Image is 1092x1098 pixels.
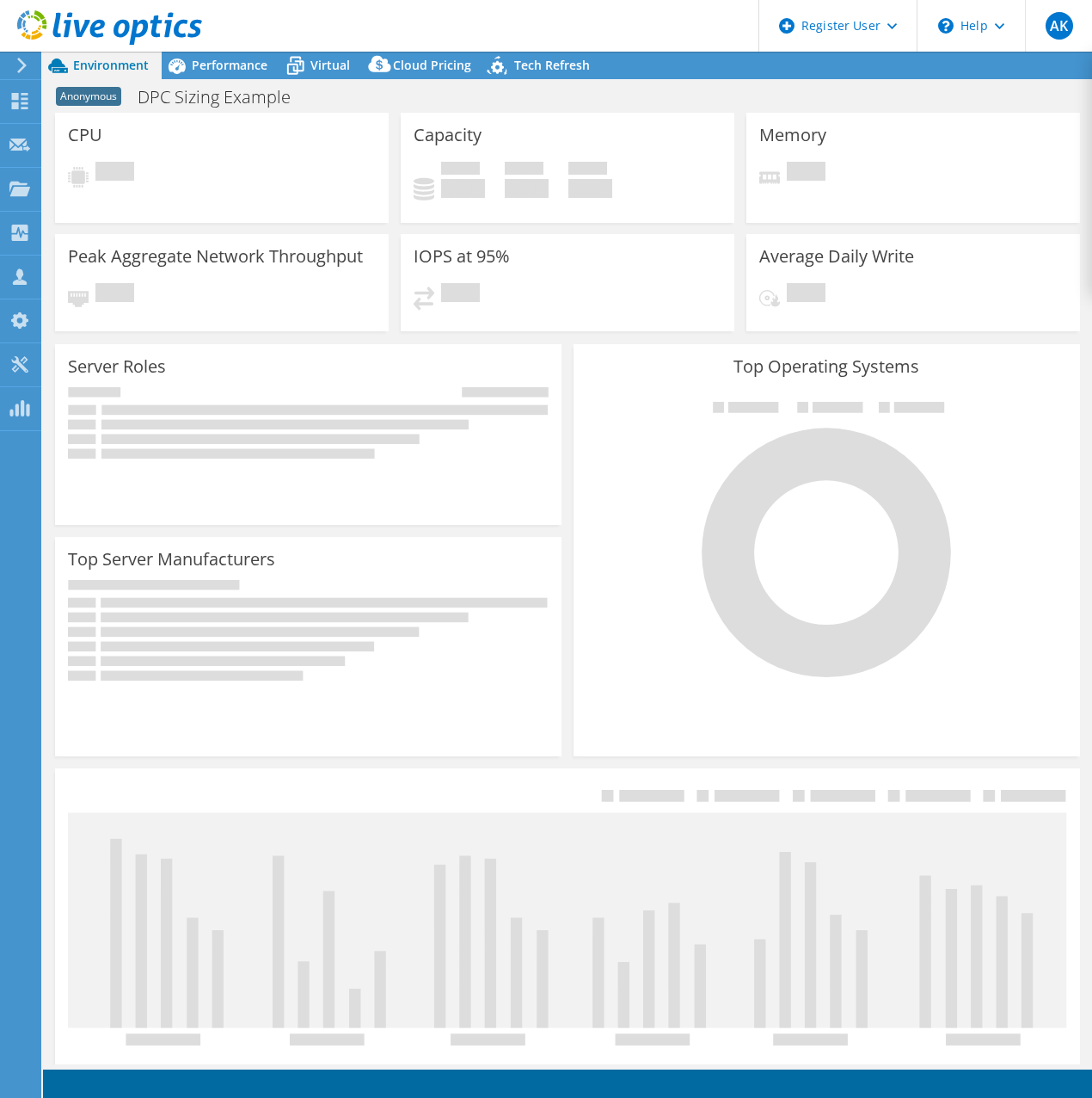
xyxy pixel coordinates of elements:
h4: 0 GiB [505,179,549,198]
h3: IOPS at 95% [414,247,510,266]
h4: 0 GiB [568,179,612,198]
span: Performance [192,57,267,73]
span: Free [505,162,543,179]
h3: Peak Aggregate Network Throughput [68,247,363,266]
span: Anonymous [56,87,121,106]
span: Pending [787,283,825,306]
h1: DPC Sizing Example [130,88,317,107]
span: AK [1046,12,1073,40]
h3: Memory [759,126,826,145]
span: Pending [95,162,134,185]
h3: Top Operating Systems [586,357,1067,376]
span: Environment [73,57,149,73]
h3: Capacity [414,126,482,145]
span: Total [568,162,607,179]
span: Pending [787,162,825,185]
span: Pending [441,283,480,306]
span: Pending [95,283,134,306]
span: Cloud Pricing [393,57,471,73]
span: Virtual [310,57,350,73]
h3: Server Roles [68,357,166,376]
h3: Average Daily Write [759,247,914,266]
span: Tech Refresh [514,57,590,73]
span: Used [441,162,480,179]
h3: Top Server Manufacturers [68,550,275,569]
svg: \n [938,18,954,34]
h4: 0 GiB [441,179,485,198]
h3: CPU [68,126,102,145]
